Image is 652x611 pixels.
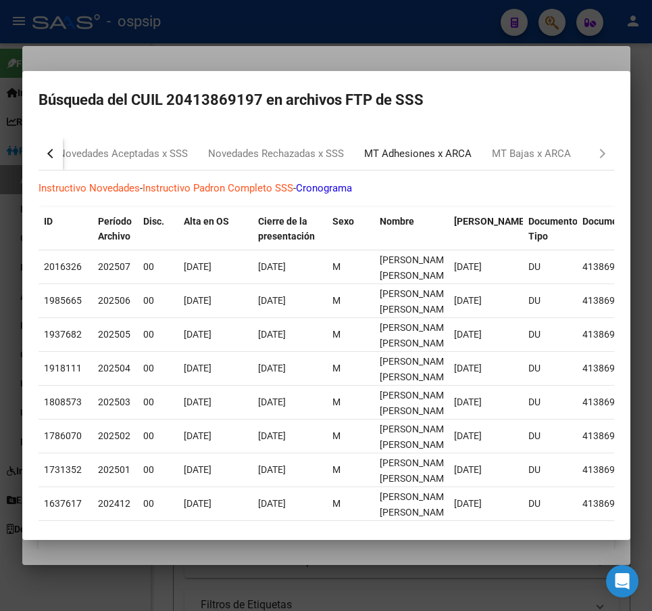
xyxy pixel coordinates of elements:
div: MT Adhesiones x ARCA [364,146,472,162]
span: Período Archivo [98,216,132,242]
span: 2016326 [44,261,82,272]
span: Disc. [143,216,164,227]
span: 202501 [98,464,130,475]
span: Nombre [380,216,414,227]
span: [DATE] [258,295,286,306]
span: [DATE] [454,397,482,407]
div: 00 [143,293,173,309]
datatable-header-cell: Documento Tipo [523,207,577,252]
span: Sexo [332,216,354,227]
span: SOSA BRAIAN AGUSTIN [380,424,452,450]
span: [DATE] [184,397,211,407]
span: [DATE] [184,329,211,340]
div: DU [528,259,572,275]
div: DU [528,428,572,444]
span: [DATE] [184,464,211,475]
div: 00 [143,361,173,376]
span: [DATE] [184,363,211,374]
datatable-header-cell: Documento [577,207,651,252]
span: [DATE] [258,498,286,509]
span: [DATE] [454,261,482,272]
span: 1786070 [44,430,82,441]
datatable-header-cell: Período Archivo [93,207,138,252]
div: 00 [143,428,173,444]
span: SOSA BRAIAN AGUSTIN [380,288,452,315]
span: 202507 [98,261,130,272]
span: [DATE] [258,329,286,340]
span: [DATE] [258,430,286,441]
div: 00 [143,259,173,275]
span: 202505 [98,329,130,340]
span: M [332,363,341,374]
div: DU [528,394,572,410]
span: SOSA BRAIAN AGUSTIN [380,491,452,518]
div: 41386919 [582,327,646,342]
div: 00 [143,394,173,410]
span: SOSA BRAIAN AGUSTIN [380,390,452,416]
span: [DATE] [184,295,211,306]
datatable-header-cell: Disc. [138,207,178,252]
span: [DATE] [258,363,286,374]
datatable-header-cell: Fecha Nac. [449,207,523,252]
span: 202502 [98,430,130,441]
datatable-header-cell: Nombre [374,207,449,252]
div: 41386919 [582,428,646,444]
span: [DATE] [184,430,211,441]
div: Open Intercom Messenger [606,565,638,597]
span: Documento Tipo [528,216,578,242]
span: SOSA BRAIAN AGUSTIN [380,254,452,281]
div: 41386919 [582,496,646,512]
span: [DATE] [454,430,482,441]
span: SOSA BRAIAN AGUSTIN [380,356,452,382]
span: SOSA BRAIAN AGUSTIN [380,457,452,484]
a: Instructivo Padron Completo SSS [143,182,293,194]
span: Cierre de la presentación [258,216,315,242]
div: DU [528,327,572,342]
span: 1731352 [44,464,82,475]
span: 1937682 [44,329,82,340]
div: 00 [143,462,173,478]
datatable-header-cell: ID [39,207,93,252]
div: 41386919 [582,361,646,376]
a: Cronograma [296,182,352,194]
span: M [332,397,341,407]
span: [DATE] [258,397,286,407]
datatable-header-cell: Sexo [327,207,374,252]
span: [DATE] [454,329,482,340]
span: [DATE] [454,363,482,374]
span: [DATE] [454,464,482,475]
div: MT Bajas x ARCA [492,146,571,162]
span: ID [44,216,53,227]
div: DU [528,496,572,512]
span: M [332,329,341,340]
span: M [332,261,341,272]
div: 00 [143,496,173,512]
span: 202503 [98,397,130,407]
p: - - [39,181,614,196]
div: DU [528,361,572,376]
div: Novedades Rechazadas x SSS [208,146,344,162]
span: M [332,464,341,475]
span: 1808573 [44,397,82,407]
span: 1918111 [44,363,82,374]
a: Instructivo Novedades [39,182,140,194]
div: 41386919 [582,259,646,275]
span: [DATE] [258,464,286,475]
div: 00 [143,327,173,342]
span: [DATE] [184,261,211,272]
span: [DATE] [258,261,286,272]
span: M [332,295,341,306]
span: 202412 [98,498,130,509]
div: Novedades Aceptadas x SSS [58,146,188,162]
span: 202504 [98,363,130,374]
div: 41386919 [582,293,646,309]
span: Documento [582,216,632,227]
span: [PERSON_NAME]. [454,216,530,227]
span: 1637617 [44,498,82,509]
span: 1985665 [44,295,82,306]
div: 41386919 [582,394,646,410]
div: DU [528,462,572,478]
span: SOSA BRAIAN AGUSTIN [380,322,452,348]
span: M [332,498,341,509]
datatable-header-cell: Alta en OS [178,207,253,252]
